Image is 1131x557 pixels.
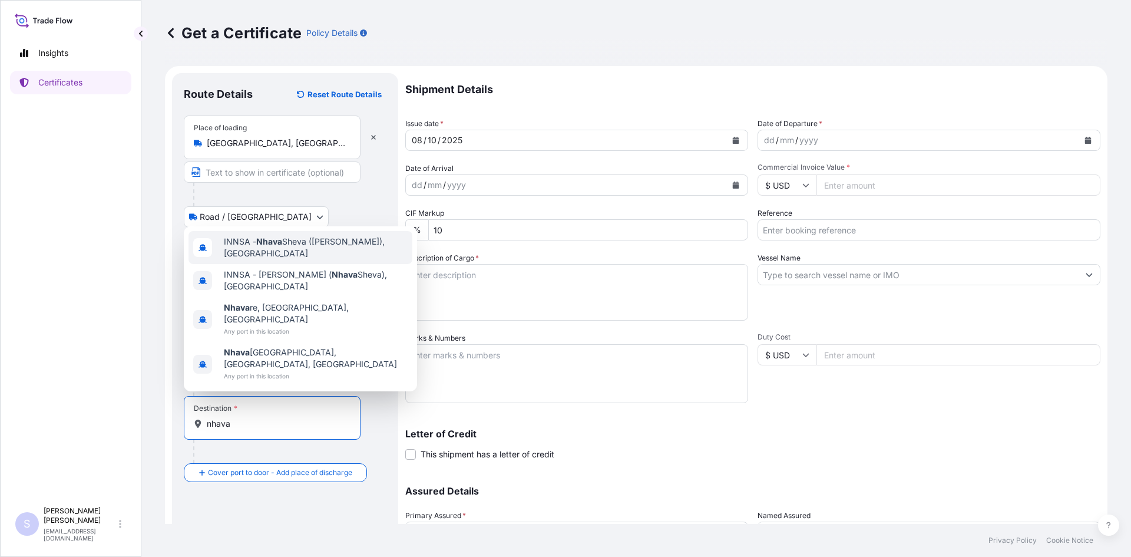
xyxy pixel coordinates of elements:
[207,418,346,430] input: Destination
[411,133,424,147] div: day,
[24,518,31,530] span: S
[224,236,408,259] span: INNSA - Sheva ([PERSON_NAME]), [GEOGRAPHIC_DATA]
[411,178,424,192] div: day,
[421,449,554,460] span: This shipment has a letter of credit
[816,344,1100,365] input: Enter amount
[38,47,68,59] p: Insights
[200,211,312,223] span: Road / [GEOGRAPHIC_DATA]
[426,178,443,192] div: month,
[165,24,302,42] p: Get a Certificate
[332,269,358,279] b: Nhava
[224,370,408,382] span: Any port in this location
[405,73,1100,106] p: Shipment Details
[438,133,441,147] div: /
[1079,264,1100,285] button: Show suggestions
[758,264,1079,285] input: Type to search vessel name or IMO
[758,207,792,219] label: Reference
[428,219,748,240] input: Enter percentage between 0 and 10%
[758,163,1100,172] span: Commercial Invoice Value
[758,332,1100,342] span: Duty Cost
[38,77,82,88] p: Certificates
[816,174,1100,196] input: Enter amount
[795,133,798,147] div: /
[405,429,1100,439] p: Letter of Credit
[405,510,466,522] span: Primary Assured
[224,302,250,312] b: Nhava
[184,226,417,391] div: Show suggestions
[256,236,282,246] b: Nhava
[405,207,444,219] label: CIF Markup
[224,302,408,325] span: re, [GEOGRAPHIC_DATA], [GEOGRAPHIC_DATA]
[405,252,479,264] label: Description of Cargo
[184,206,329,228] button: Select transport
[798,133,819,147] div: year,
[776,133,779,147] div: /
[1046,536,1093,545] p: Cookie Notice
[184,87,253,101] p: Route Details
[758,510,811,522] label: Named Assured
[44,506,117,525] p: [PERSON_NAME] [PERSON_NAME]
[758,219,1100,240] input: Enter booking reference
[224,347,408,370] span: [GEOGRAPHIC_DATA], [GEOGRAPHIC_DATA], [GEOGRAPHIC_DATA]
[426,133,438,147] div: month,
[779,133,795,147] div: month,
[224,347,250,357] b: Nhava
[405,332,465,344] label: Marks & Numbers
[405,486,1100,496] p: Assured Details
[44,528,117,542] p: [EMAIL_ADDRESS][DOMAIN_NAME]
[441,133,464,147] div: year,
[208,467,352,479] span: Cover port to door - Add place of discharge
[224,269,408,292] span: INNSA - [PERSON_NAME] ( Sheva), [GEOGRAPHIC_DATA]
[443,178,446,192] div: /
[424,178,426,192] div: /
[726,131,745,150] button: Calendar
[224,325,408,337] span: Any port in this location
[726,176,745,195] button: Calendar
[446,178,467,192] div: year,
[194,404,237,413] div: Destination
[194,123,247,133] div: Place of loading
[184,162,361,183] input: Text to appear on certificate
[988,536,1037,545] p: Privacy Policy
[1079,131,1097,150] button: Calendar
[758,118,822,130] span: Date of Departure
[758,252,801,264] label: Vessel Name
[405,219,428,240] div: %
[306,27,358,39] p: Policy Details
[763,133,776,147] div: day,
[207,137,346,149] input: Place of loading
[405,118,444,130] span: Issue date
[405,163,454,174] span: Date of Arrival
[424,133,426,147] div: /
[307,88,382,100] p: Reset Route Details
